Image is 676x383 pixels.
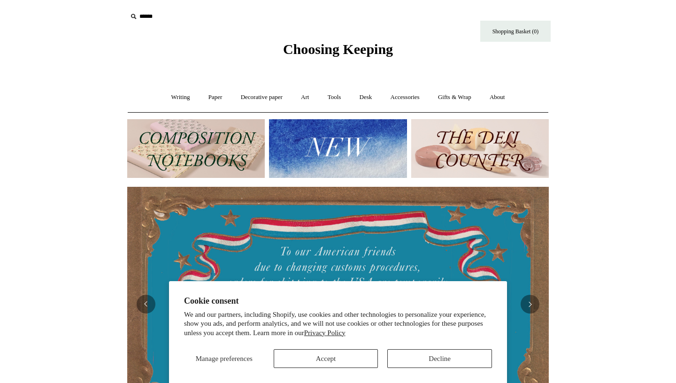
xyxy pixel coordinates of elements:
[387,349,492,368] button: Decline
[127,119,265,178] img: 202302 Composition ledgers.jpg__PID:69722ee6-fa44-49dd-a067-31375e5d54ec
[269,119,407,178] img: New.jpg__PID:f73bdf93-380a-4a35-bcfe-7823039498e1
[521,295,539,314] button: Next
[292,85,317,110] a: Art
[184,296,492,306] h2: Cookie consent
[382,85,428,110] a: Accessories
[411,119,549,178] img: The Deli Counter
[184,349,264,368] button: Manage preferences
[283,41,393,57] span: Choosing Keeping
[196,355,253,362] span: Manage preferences
[351,85,381,110] a: Desk
[274,349,378,368] button: Accept
[184,310,492,338] p: We and our partners, including Shopify, use cookies and other technologies to personalize your ex...
[480,21,551,42] a: Shopping Basket (0)
[232,85,291,110] a: Decorative paper
[283,49,393,55] a: Choosing Keeping
[481,85,514,110] a: About
[137,295,155,314] button: Previous
[200,85,231,110] a: Paper
[304,329,346,337] a: Privacy Policy
[430,85,480,110] a: Gifts & Wrap
[163,85,199,110] a: Writing
[319,85,350,110] a: Tools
